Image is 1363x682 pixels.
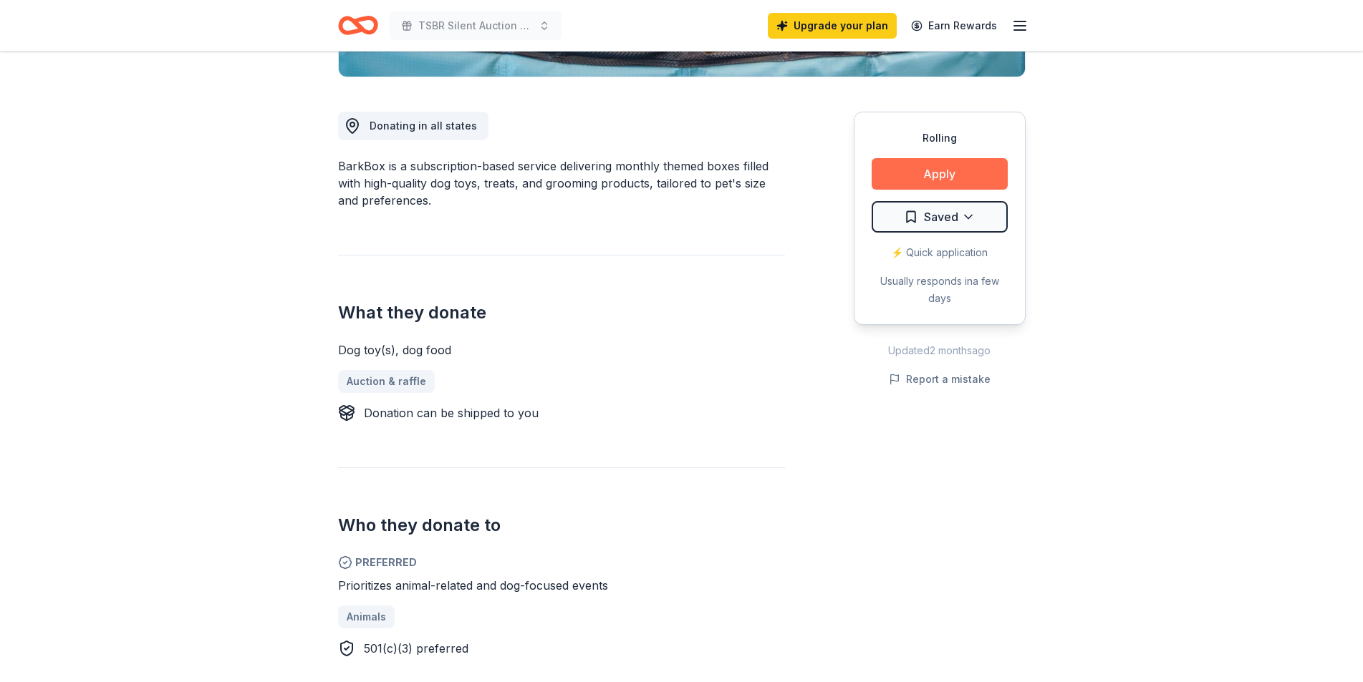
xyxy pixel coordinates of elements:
span: 501(c)(3) preferred [364,641,468,656]
h2: Who they donate to [338,514,785,537]
a: Animals [338,605,395,628]
span: Donating in all states [370,120,477,132]
button: TSBR Silent Auction 2025 [390,11,562,40]
div: Updated 2 months ago [854,342,1026,359]
button: Report a mistake [889,371,991,388]
button: Apply [872,158,1008,190]
a: Home [338,9,378,42]
span: Saved [924,208,958,226]
div: Usually responds in a few days [872,273,1008,307]
a: Upgrade your plan [768,13,897,39]
div: BarkBox is a subscription-based service delivering monthly themed boxes filled with high-quality ... [338,157,785,209]
div: Donation can be shipped to you [364,404,539,422]
button: Saved [872,201,1008,233]
span: TSBR Silent Auction 2025 [418,17,533,34]
div: Rolling [872,130,1008,147]
a: Auction & raffle [338,370,435,393]
a: Earn Rewards [902,13,1006,39]
h2: What they donate [338,301,785,324]
div: Dog toy(s), dog food [338,341,785,359]
div: ⚡️ Quick application [872,244,1008,261]
span: Animals [347,608,386,625]
span: Prioritizes animal-related and dog-focused events [338,578,608,593]
span: Preferred [338,554,785,571]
